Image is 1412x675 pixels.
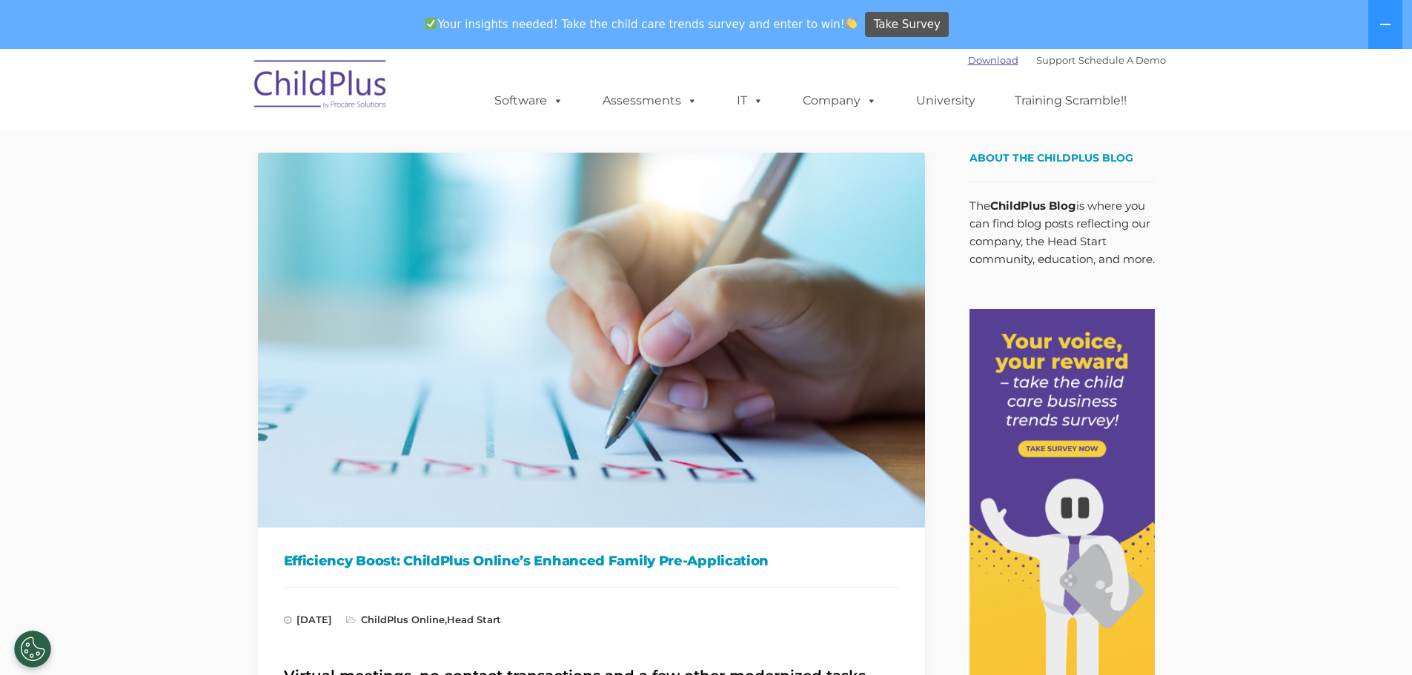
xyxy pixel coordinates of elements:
[361,614,445,625] a: ChildPlus Online
[968,54,1018,66] a: Download
[247,50,395,124] img: ChildPlus by Procare Solutions
[14,631,51,668] button: Cookies Settings
[284,614,332,625] span: [DATE]
[874,12,941,38] span: Take Survey
[865,12,949,38] a: Take Survey
[968,54,1166,66] font: |
[284,550,899,572] h1: Efficiency Boost: ChildPlus Online’s Enhanced Family Pre-Application
[846,18,857,29] img: 👏
[258,153,925,528] img: Efficiency Boost: ChildPlus Online's Enhanced Family Pre-Application Process - Streamlining Appli...
[1078,54,1166,66] a: Schedule A Demo
[969,197,1155,268] p: The is where you can find blog posts reflecting our company, the Head Start community, education,...
[480,86,578,116] a: Software
[901,86,990,116] a: University
[447,614,501,625] a: Head Start
[969,151,1133,164] span: About the ChildPlus Blog
[1036,54,1075,66] a: Support
[346,614,501,625] span: ,
[588,86,712,116] a: Assessments
[425,18,437,29] img: ✅
[1000,86,1141,116] a: Training Scramble!!
[722,86,778,116] a: IT
[420,10,864,39] span: Your insights needed! Take the child care trends survey and enter to win!
[990,199,1076,213] strong: ChildPlus Blog
[788,86,892,116] a: Company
